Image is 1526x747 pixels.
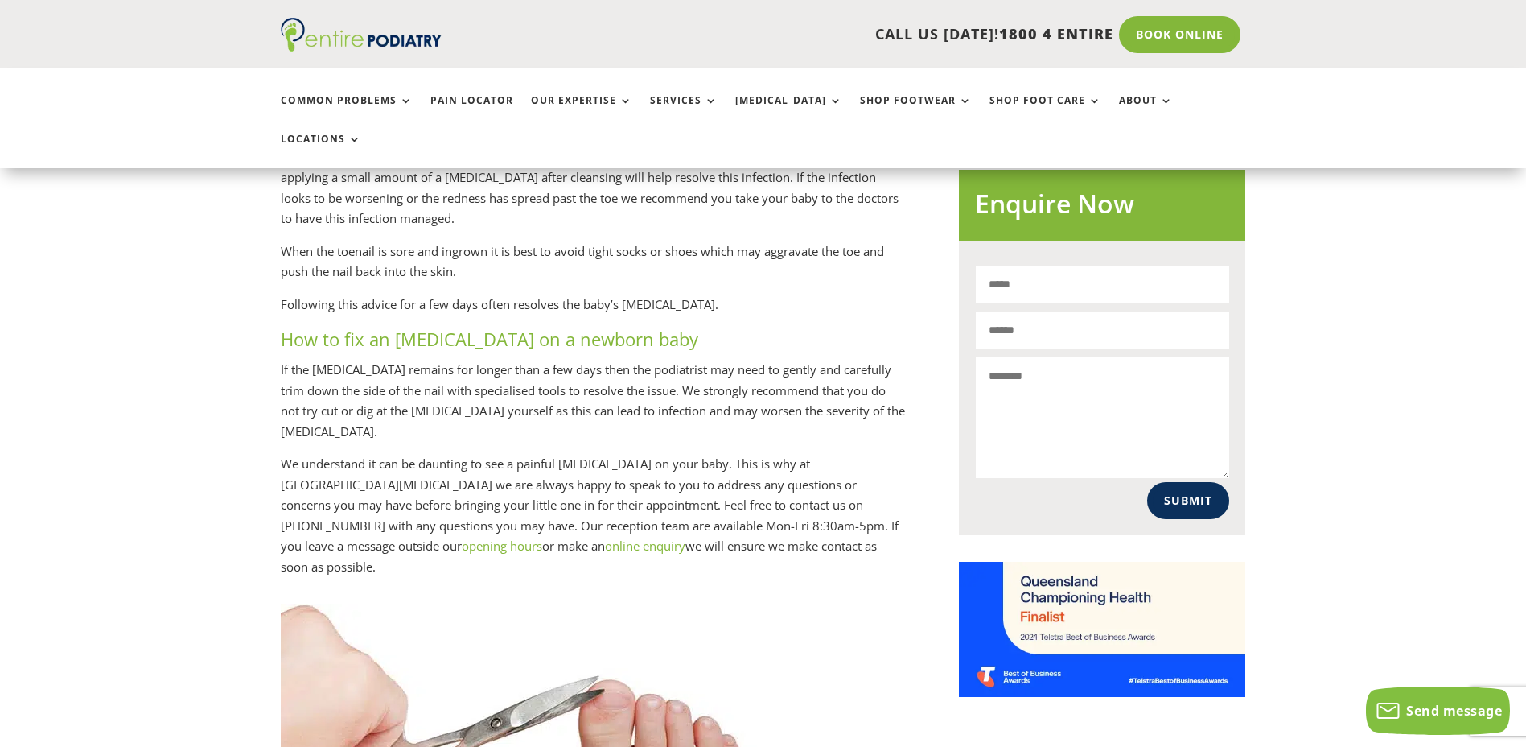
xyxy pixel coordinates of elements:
[999,24,1113,43] span: 1800 4 ENTIRE
[1406,702,1502,720] span: Send message
[1119,95,1173,130] a: About
[281,39,442,55] a: Entire Podiatry
[281,95,413,130] a: Common Problems
[959,562,1245,697] img: Telstra Business Awards QLD State Finalist - Championing Health Category
[735,95,842,130] a: [MEDICAL_DATA]
[281,360,907,454] p: If the [MEDICAL_DATA] remains for longer than a few days then the podiatrist may need to gently a...
[975,186,1229,230] h2: Enquire Now
[462,538,542,554] a: opening hours
[281,18,442,52] img: logo (1)
[430,95,513,130] a: Pain Locator
[281,454,907,577] p: We understand it can be daunting to see a painful [MEDICAL_DATA] on your baby. This is why at [GE...
[281,134,361,168] a: Locations
[1119,16,1240,53] a: Book Online
[531,95,632,130] a: Our Expertise
[281,327,907,360] h3: How to fix an [MEDICAL_DATA] on a newborn baby
[989,95,1101,130] a: Shop Foot Care
[1147,482,1229,519] button: Submit
[504,24,1113,45] p: CALL US [DATE]!
[1366,687,1510,735] button: Send message
[281,126,907,241] p: It may also be helpful to place a small amount of sterile cotton wool or gauze in between the nai...
[959,684,1245,700] a: Telstra Business Awards QLD State Finalist - Championing Health Category
[860,95,972,130] a: Shop Footwear
[605,538,685,554] a: online enquiry
[650,95,718,130] a: Services
[281,241,907,295] p: When the toenail is sore and ingrown it is best to avoid tight socks or shoes which may aggravate...
[281,295,907,328] p: Following this advice for a few days often resolves the baby’s [MEDICAL_DATA].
